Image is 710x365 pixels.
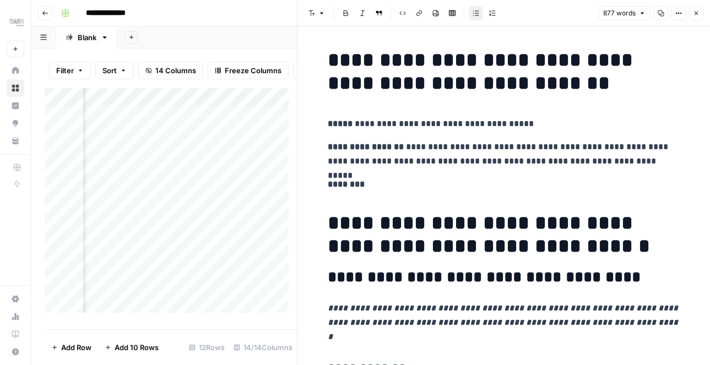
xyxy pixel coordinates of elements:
button: 877 words [598,6,651,20]
a: Your Data [7,132,24,150]
div: 14/14 Columns [229,339,297,356]
a: Blank [56,26,118,48]
button: Freeze Columns [208,62,289,79]
span: 877 words [603,8,636,18]
div: Blank [78,32,96,43]
span: Add Row [61,342,91,353]
span: Sort [102,65,117,76]
button: Workspace: Dash [7,9,24,36]
span: Add 10 Rows [115,342,159,353]
a: Usage [7,308,24,325]
a: Insights [7,97,24,115]
button: Add Row [45,339,98,356]
span: Freeze Columns [225,65,281,76]
button: 14 Columns [138,62,203,79]
button: Add 10 Rows [98,339,165,356]
div: 12 Rows [185,339,229,356]
span: Filter [56,65,74,76]
a: Learning Hub [7,325,24,343]
span: 14 Columns [155,65,196,76]
button: Help + Support [7,343,24,361]
img: Dash Logo [7,13,26,32]
button: Filter [49,62,91,79]
button: Sort [95,62,134,79]
a: Settings [7,290,24,308]
a: Browse [7,79,24,97]
a: Home [7,62,24,79]
a: Opportunities [7,115,24,132]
